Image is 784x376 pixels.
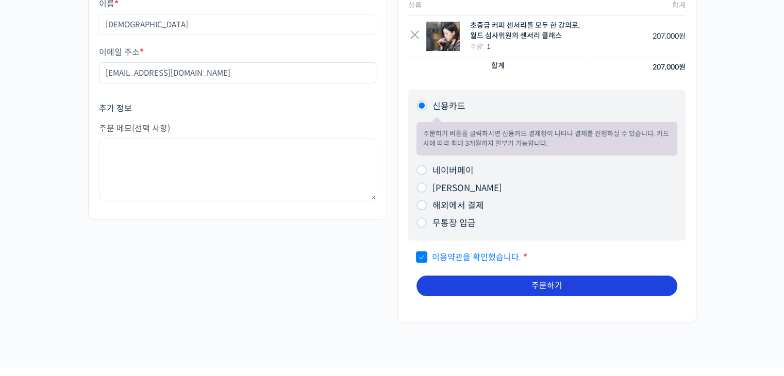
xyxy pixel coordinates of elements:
[653,31,686,41] bdi: 207,000
[523,252,527,263] abbr: 필수
[470,41,582,52] div: 수량:
[99,103,376,114] h3: 추가 정보
[416,252,521,263] span: 을 확인했습니다.
[133,290,198,316] a: 설정
[487,42,491,51] strong: 1
[32,306,39,314] span: 홈
[432,101,465,112] label: 신용카드
[3,290,68,316] a: 홈
[99,48,376,57] label: 이메일 주소
[159,306,172,314] span: 설정
[94,306,107,315] span: 대화
[140,47,144,58] abbr: 필수
[99,124,376,133] label: 주문 메모
[679,62,686,72] span: 원
[470,21,582,41] div: 초중급 커피 센서리를 모두 한 강의로, 월드 심사위원의 센서리 클래스
[416,276,677,296] button: 주문하기
[68,290,133,316] a: 대화
[653,62,686,72] bdi: 207,000
[432,252,463,263] a: 이용약관
[432,218,476,229] label: 무통장 입금
[679,31,686,41] span: 원
[408,57,589,77] th: 합계
[408,30,421,43] a: Remove this item
[432,165,474,176] label: 네이버페이
[423,129,671,149] p: 주문하기 버튼을 클릭하시면 신용카드 결제창이 나타나 결제를 진행하실 수 있습니다. 카드사에 따라 최대 3개월까지 할부가 가능합니다.
[99,62,376,83] input: username@domain.com
[432,183,502,194] label: [PERSON_NAME]
[432,200,484,211] label: 해외에서 결제
[132,123,170,134] span: (선택 사항)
